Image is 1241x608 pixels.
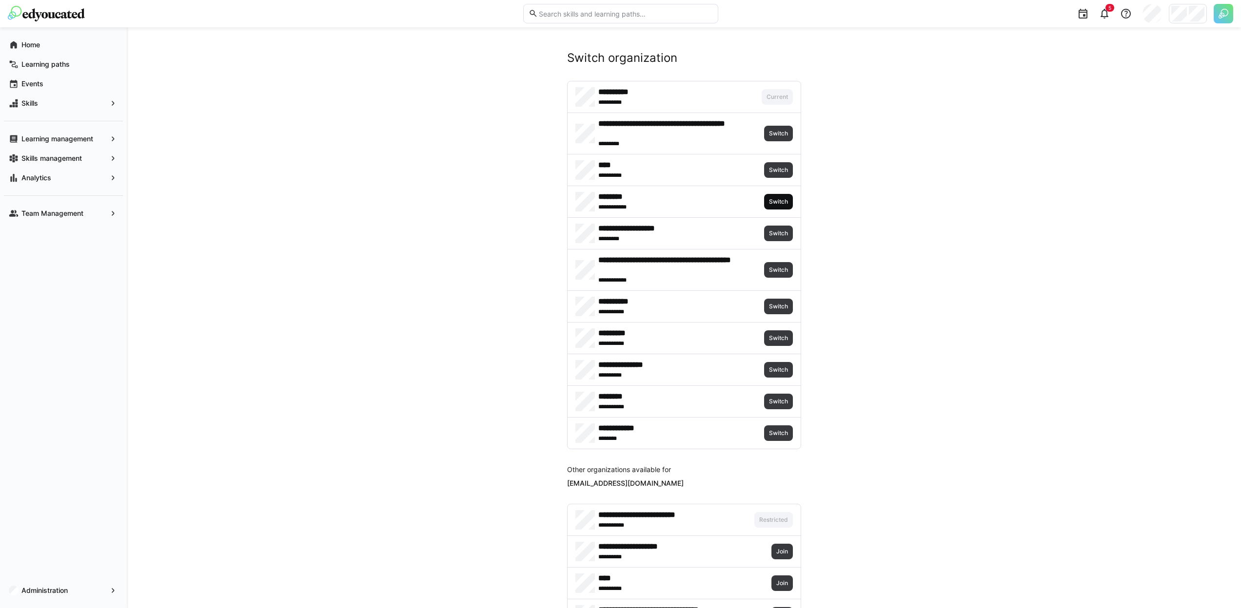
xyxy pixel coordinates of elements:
span: Switch [768,229,789,237]
span: 5 [1108,5,1111,11]
button: Join [771,544,793,559]
button: Current [762,89,793,105]
h2: Switch organization [567,51,801,65]
button: Switch [764,299,793,314]
span: Switch [768,429,789,437]
button: Switch [764,126,793,141]
span: Switch [768,198,789,206]
button: Switch [764,226,793,241]
button: Join [771,575,793,591]
button: Switch [764,425,793,441]
button: Switch [764,362,793,378]
span: Restricted [758,516,789,524]
button: Switch [764,330,793,346]
span: Current [766,93,789,101]
span: Switch [768,334,789,342]
p: [EMAIL_ADDRESS][DOMAIN_NAME] [567,478,801,488]
button: Restricted [754,512,793,528]
span: Switch [768,130,789,137]
button: Switch [764,194,793,209]
input: Search skills and learning paths… [538,9,712,18]
span: Switch [768,366,789,374]
span: Switch [768,266,789,274]
button: Switch [764,262,793,278]
span: Join [775,579,789,587]
span: Switch [768,303,789,310]
span: Join [775,548,789,555]
button: Switch [764,394,793,409]
span: Switch [768,398,789,405]
span: Switch [768,166,789,174]
p: Other organizations available for [567,465,801,475]
button: Switch [764,162,793,178]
